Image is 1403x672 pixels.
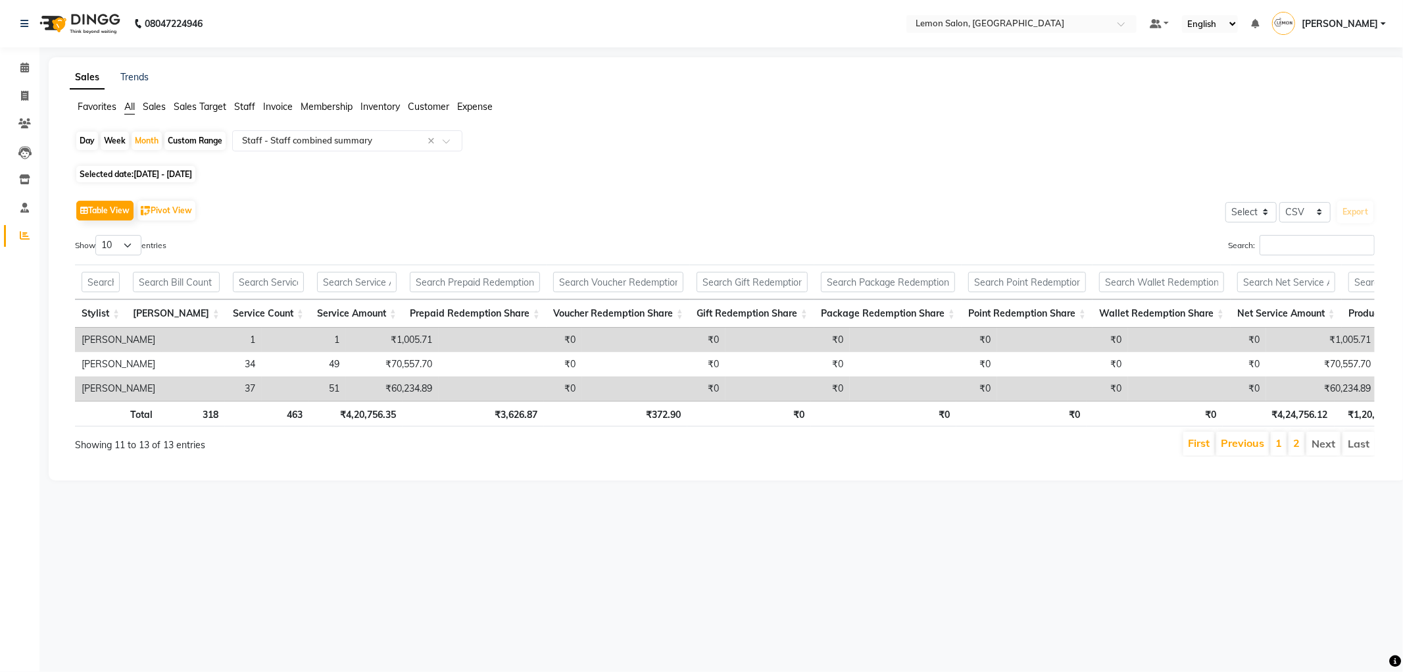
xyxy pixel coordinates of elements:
th: Total [75,401,159,426]
select: Showentries [95,235,141,255]
td: ₹0 [850,376,997,401]
th: ₹3,626.87 [403,401,544,426]
input: Search Gift Redemption Share [697,272,808,292]
div: Day [76,132,98,150]
span: All [124,101,135,113]
td: ₹0 [1128,352,1266,376]
th: ₹4,24,756.12 [1223,401,1334,426]
input: Search: [1260,235,1375,255]
button: Pivot View [137,201,195,220]
td: 34 [162,352,262,376]
th: Bill Count: activate to sort column ascending [126,299,226,328]
img: logo [34,5,124,42]
span: Inventory [360,101,400,113]
td: 51 [262,376,346,401]
td: ₹0 [582,352,726,376]
td: ₹0 [997,328,1128,352]
th: Voucher Redemption Share: activate to sort column ascending [547,299,690,328]
span: [PERSON_NAME] [1302,17,1378,31]
th: ₹0 [956,401,1087,426]
div: Month [132,132,162,150]
th: Prepaid Redemption Share: activate to sort column ascending [403,299,547,328]
input: Search Service Count [233,272,304,292]
td: ₹0 [850,328,997,352]
th: ₹0 [687,401,811,426]
td: ₹0 [726,352,850,376]
td: 1 [262,328,346,352]
img: pivot.png [141,206,151,216]
td: ₹60,234.89 [346,376,439,401]
th: Stylist: activate to sort column ascending [75,299,126,328]
input: Search Stylist [82,272,120,292]
a: 2 [1293,436,1300,450]
td: ₹0 [850,352,997,376]
span: Expense [457,101,493,113]
th: Point Redemption Share: activate to sort column ascending [962,299,1093,328]
b: 08047224946 [145,5,203,42]
td: ₹70,557.70 [346,352,439,376]
th: ₹372.90 [544,401,687,426]
div: Custom Range [164,132,226,150]
td: ₹0 [439,328,582,352]
input: Search Net Service Amount [1237,272,1335,292]
div: Showing 11 to 13 of 13 entries [75,430,605,452]
td: ₹0 [1128,376,1266,401]
td: [PERSON_NAME] [75,352,162,376]
button: Table View [76,201,134,220]
th: Gift Redemption Share: activate to sort column ascending [690,299,814,328]
td: ₹0 [582,376,726,401]
span: Sales [143,101,166,113]
input: Search Service Amount [317,272,397,292]
td: ₹0 [997,376,1128,401]
label: Show entries [75,235,166,255]
td: ₹0 [439,376,582,401]
td: ₹0 [1128,328,1266,352]
span: Staff [234,101,255,113]
td: ₹0 [726,328,850,352]
td: ₹0 [997,352,1128,376]
td: ₹1,005.71 [1266,328,1377,352]
td: ₹0 [582,328,726,352]
td: 37 [162,376,262,401]
a: Trends [120,71,149,83]
th: Service Count: activate to sort column ascending [226,299,310,328]
td: ₹70,557.70 [1266,352,1377,376]
td: 1 [162,328,262,352]
span: Sales Target [174,101,226,113]
input: Search Wallet Redemption Share [1099,272,1224,292]
input: Search Voucher Redemption Share [553,272,683,292]
th: Net Service Amount: activate to sort column ascending [1231,299,1342,328]
span: Membership [301,101,353,113]
span: Invoice [263,101,293,113]
th: Package Redemption Share: activate to sort column ascending [814,299,962,328]
span: Favorites [78,101,116,113]
th: 463 [225,401,309,426]
input: Search Prepaid Redemption Share [410,272,540,292]
span: Selected date: [76,166,195,182]
td: 49 [262,352,346,376]
img: Jenny Shah [1272,12,1295,35]
th: ₹0 [1087,401,1223,426]
label: Search: [1228,235,1375,255]
span: Customer [408,101,449,113]
span: [DATE] - [DATE] [134,169,192,179]
th: ₹0 [811,401,956,426]
th: 318 [159,401,225,426]
td: ₹60,234.89 [1266,376,1377,401]
input: Search Package Redemption Share [821,272,955,292]
div: Week [101,132,129,150]
th: ₹4,20,756.35 [309,401,403,426]
th: Service Amount: activate to sort column ascending [310,299,403,328]
th: Wallet Redemption Share: activate to sort column ascending [1093,299,1231,328]
input: Search Bill Count [133,272,220,292]
input: Search Point Redemption Share [968,272,1086,292]
td: [PERSON_NAME] [75,328,162,352]
button: Export [1337,201,1373,223]
a: 1 [1275,436,1282,450]
td: ₹1,005.71 [346,328,439,352]
td: ₹0 [439,352,582,376]
a: First [1188,436,1210,450]
a: Sales [70,66,105,90]
a: Previous [1221,436,1264,450]
span: Clear all [428,134,439,148]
